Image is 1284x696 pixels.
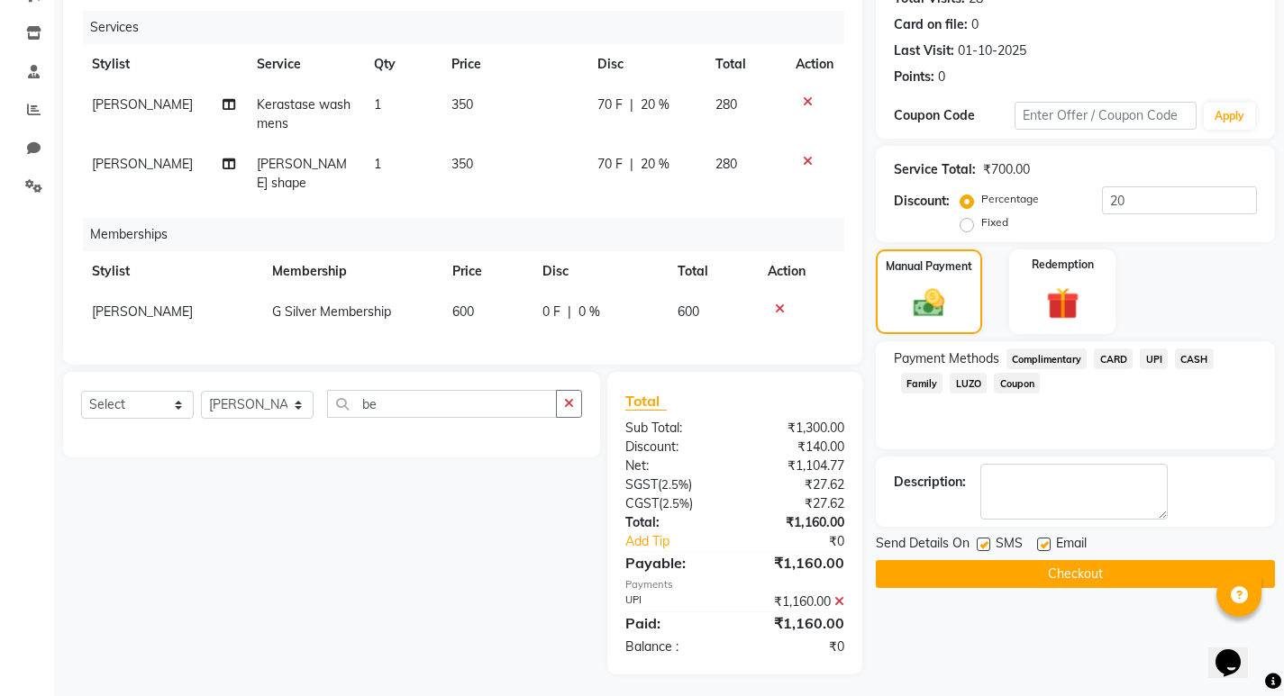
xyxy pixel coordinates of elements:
span: | [630,95,633,114]
span: CASH [1175,348,1214,369]
span: 70 F [597,155,623,174]
span: 350 [451,96,473,113]
span: SMS [996,534,1023,556]
img: _cash.svg [904,285,954,321]
span: Total [625,392,667,411]
th: Price [442,251,532,292]
div: ( ) [612,475,734,494]
span: Send Details On [876,534,970,556]
span: Family [901,373,943,393]
div: Coupon Code [894,106,1015,125]
span: 0 % [578,303,600,321]
div: Paid: [612,612,734,634]
div: ₹0 [755,532,858,551]
div: Payments [625,577,844,592]
div: ₹1,160.00 [734,513,857,532]
span: G Silver Membership [272,303,391,320]
div: ₹1,160.00 [734,592,857,611]
span: Kerastase wash mens [257,96,351,131]
button: Checkout [876,560,1275,588]
div: ₹1,160.00 [734,552,857,574]
iframe: chat widget [1208,624,1266,678]
div: Card on file: [894,15,968,34]
span: 2.5% [661,477,688,492]
a: Add Tip [612,532,755,551]
div: Total: [612,513,734,532]
div: Last Visit: [894,41,954,60]
div: Discount: [612,438,734,456]
input: Search [327,390,557,418]
label: Redemption [1032,257,1094,273]
th: Action [785,44,844,85]
span: 600 [678,303,699,320]
img: _gift.svg [1036,284,1089,324]
label: Percentage [981,191,1039,207]
span: CARD [1094,348,1133,369]
th: Action [757,251,844,292]
div: ( ) [612,494,734,513]
span: Complimentary [1006,348,1088,369]
span: [PERSON_NAME] shape [257,156,347,191]
span: LUZO [950,373,987,393]
div: Discount: [894,192,950,211]
span: 2.5% [662,496,689,511]
span: | [568,303,571,321]
span: Email [1056,534,1087,556]
span: CGST [625,495,659,511]
div: Points: [894,68,934,86]
div: Payable: [612,552,734,574]
th: Stylist [81,44,246,85]
span: 20 % [641,95,669,114]
div: ₹27.62 [734,475,857,494]
th: Membership [261,251,442,292]
span: 0 F [542,303,560,321]
span: 1 [374,96,381,113]
span: Payment Methods [894,349,999,368]
div: ₹1,300.00 [734,419,857,438]
div: Net: [612,456,734,475]
span: 350 [451,156,473,172]
th: Total [705,44,785,85]
div: Memberships [83,218,858,251]
span: Coupon [994,373,1040,393]
span: 280 [715,156,737,172]
span: 280 [715,96,737,113]
div: 0 [971,15,979,34]
div: 01-10-2025 [958,41,1026,60]
div: ₹27.62 [734,494,857,513]
div: ₹1,104.77 [734,456,857,475]
div: UPI [612,592,734,611]
span: UPI [1140,348,1168,369]
span: [PERSON_NAME] [92,303,193,320]
th: Qty [363,44,441,85]
input: Enter Offer / Coupon Code [1015,102,1197,130]
th: Disc [587,44,704,85]
label: Fixed [981,214,1008,230]
th: Stylist [81,251,261,292]
div: ₹700.00 [983,160,1030,179]
span: 1 [374,156,381,172]
th: Disc [532,251,667,292]
span: | [630,155,633,174]
div: ₹0 [734,637,857,656]
button: Apply [1204,103,1255,130]
span: 20 % [641,155,669,174]
th: Total [667,251,757,292]
div: Balance : [612,637,734,656]
div: 0 [938,68,945,86]
div: Services [83,11,858,44]
span: [PERSON_NAME] [92,96,193,113]
div: Sub Total: [612,419,734,438]
span: 70 F [597,95,623,114]
div: Service Total: [894,160,976,179]
th: Service [246,44,363,85]
th: Price [441,44,587,85]
div: Description: [894,473,966,492]
span: 600 [452,303,474,320]
label: Manual Payment [886,258,972,275]
span: SGST [625,476,658,493]
div: ₹1,160.00 [734,612,857,634]
div: ₹140.00 [734,438,857,456]
span: [PERSON_NAME] [92,156,193,172]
